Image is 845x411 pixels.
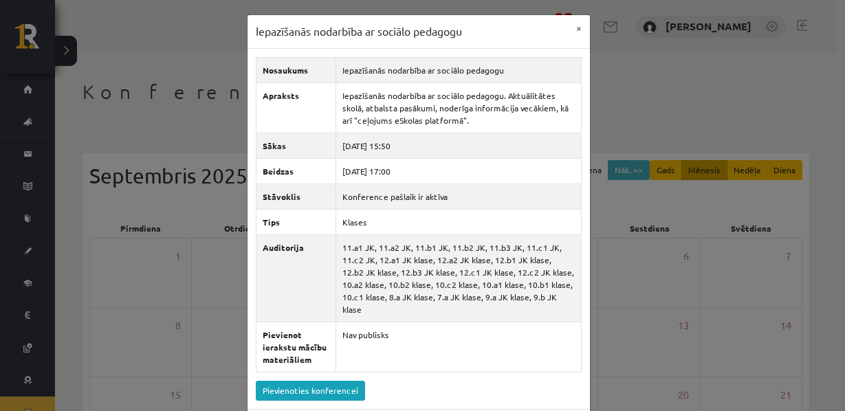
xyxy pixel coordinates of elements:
td: Konference pašlaik ir aktīva [336,184,581,209]
th: Beidzas [256,158,336,184]
th: Tips [256,209,336,234]
th: Pievienot ierakstu mācību materiāliem [256,322,336,372]
td: Iepazīšanās nodarbība ar sociālo pedagogu [336,57,581,82]
button: × [568,15,590,41]
th: Nosaukums [256,57,336,82]
td: Iepazīšanās nodarbība ar sociālo pedagogu. Aktuālitātes skolā, atbalsta pasākumi, noderīga inform... [336,82,581,133]
td: Klases [336,209,581,234]
th: Sākas [256,133,336,158]
th: Stāvoklis [256,184,336,209]
td: 11.a1 JK, 11.a2 JK, 11.b1 JK, 11.b2 JK, 11.b3 JK, 11.c1 JK, 11.c2 JK, 12.a1 JK klase, 12.a2 JK kl... [336,234,581,322]
td: [DATE] 17:00 [336,158,581,184]
th: Apraksts [256,82,336,133]
th: Auditorija [256,234,336,322]
td: Nav publisks [336,322,581,372]
a: Pievienoties konferencei [256,381,365,401]
td: [DATE] 15:50 [336,133,581,158]
h3: Iepazīšanās nodarbība ar sociālo pedagogu [256,23,462,40]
